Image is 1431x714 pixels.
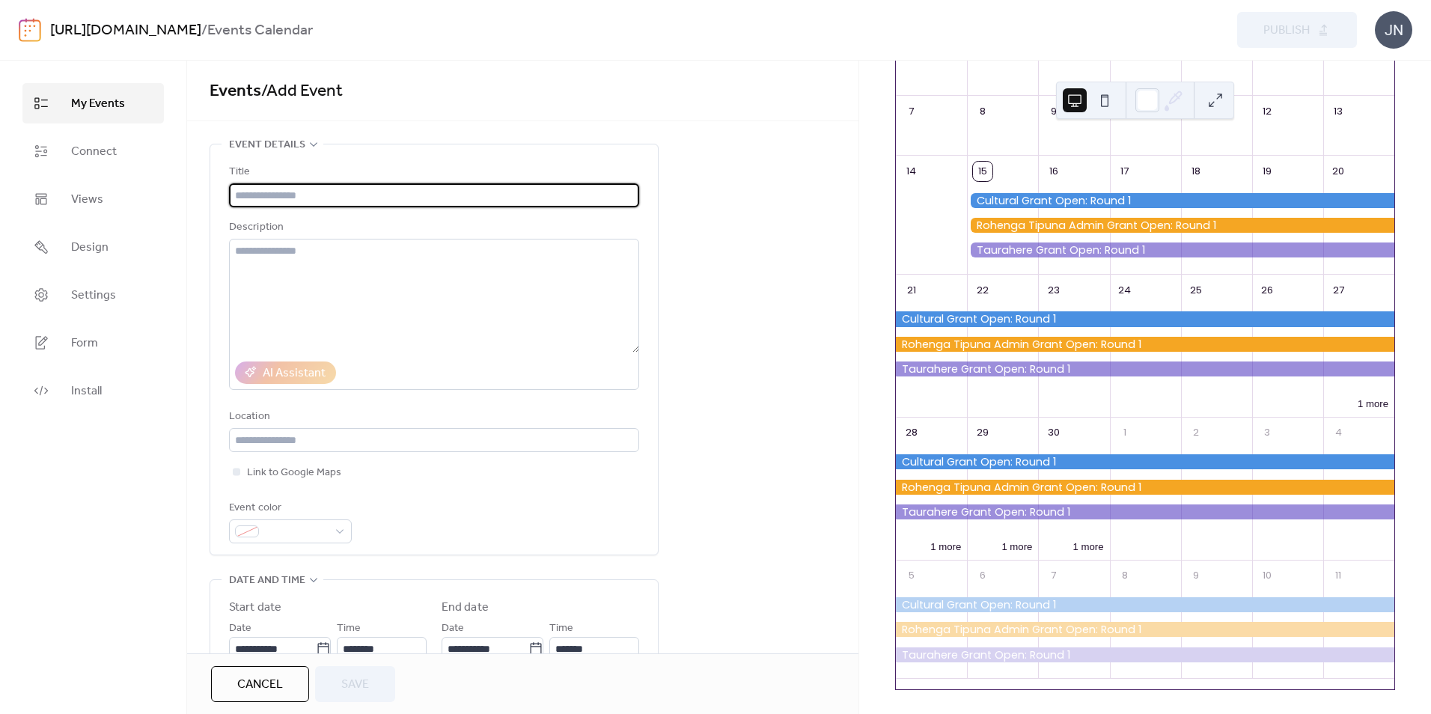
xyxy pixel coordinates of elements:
[1257,566,1277,585] div: 10
[1044,423,1064,442] div: 30
[1257,102,1277,121] div: 12
[229,408,636,426] div: Location
[549,620,573,638] span: Time
[337,620,361,638] span: Time
[1044,102,1064,121] div: 9
[1186,162,1206,181] div: 18
[995,538,1038,553] button: 1 more
[1186,423,1206,442] div: 2
[71,239,109,257] span: Design
[22,323,164,363] a: Form
[71,143,117,161] span: Connect
[22,227,164,267] a: Design
[901,280,921,299] div: 21
[1115,423,1135,442] div: 1
[1328,423,1348,442] div: 4
[896,361,1394,376] div: Taurahere Grant Open: Round 1
[1115,162,1135,181] div: 17
[967,218,1394,233] div: Rohenga Tipuna Admin Grant Open: Round 1
[973,423,992,442] div: 29
[229,572,305,590] span: Date and time
[1257,423,1277,442] div: 3
[973,280,992,299] div: 22
[210,75,261,108] a: Events
[71,335,98,353] span: Form
[22,83,164,123] a: My Events
[229,163,636,181] div: Title
[896,597,1394,612] div: Cultural Grant Open: Round 1
[901,423,921,442] div: 28
[207,16,313,45] b: Events Calendar
[967,193,1394,208] div: Cultural Grant Open: Round 1
[71,191,103,209] span: Views
[19,18,41,42] img: logo
[229,499,349,517] div: Event color
[229,219,636,237] div: Description
[22,131,164,171] a: Connect
[71,382,102,400] span: Install
[896,647,1394,662] div: Taurahere Grant Open: Round 1
[924,538,967,553] button: 1 more
[1328,280,1348,299] div: 27
[1044,162,1064,181] div: 16
[1328,102,1348,121] div: 13
[22,179,164,219] a: Views
[967,242,1394,257] div: Taurahere Grant Open: Round 1
[229,620,251,638] span: Date
[973,102,992,121] div: 8
[50,16,201,45] a: [URL][DOMAIN_NAME]
[1186,280,1206,299] div: 25
[247,464,341,482] span: Link to Google Maps
[442,599,489,617] div: End date
[1115,566,1135,585] div: 8
[896,311,1394,326] div: Cultural Grant Open: Round 1
[896,337,1394,352] div: Rohenga Tipuna Admin Grant Open: Round 1
[901,566,921,585] div: 5
[973,566,992,585] div: 6
[973,162,992,181] div: 15
[896,480,1394,495] div: Rohenga Tipuna Admin Grant Open: Round 1
[1044,280,1064,299] div: 23
[896,454,1394,469] div: Cultural Grant Open: Round 1
[1186,566,1206,585] div: 9
[896,504,1394,519] div: Taurahere Grant Open: Round 1
[237,676,283,694] span: Cancel
[229,136,305,154] span: Event details
[22,370,164,411] a: Install
[1328,162,1348,181] div: 20
[1044,566,1064,585] div: 7
[1257,162,1277,181] div: 19
[1352,395,1394,410] button: 1 more
[71,95,125,113] span: My Events
[901,102,921,121] div: 7
[1257,280,1277,299] div: 26
[442,620,464,638] span: Date
[71,287,116,305] span: Settings
[201,16,207,45] b: /
[896,622,1394,637] div: Rohenga Tipuna Admin Grant Open: Round 1
[229,599,281,617] div: Start date
[22,275,164,315] a: Settings
[1375,11,1412,49] div: JN
[1115,280,1135,299] div: 24
[211,666,309,702] button: Cancel
[901,162,921,181] div: 14
[261,75,343,108] span: / Add Event
[1328,566,1348,585] div: 11
[1067,538,1109,553] button: 1 more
